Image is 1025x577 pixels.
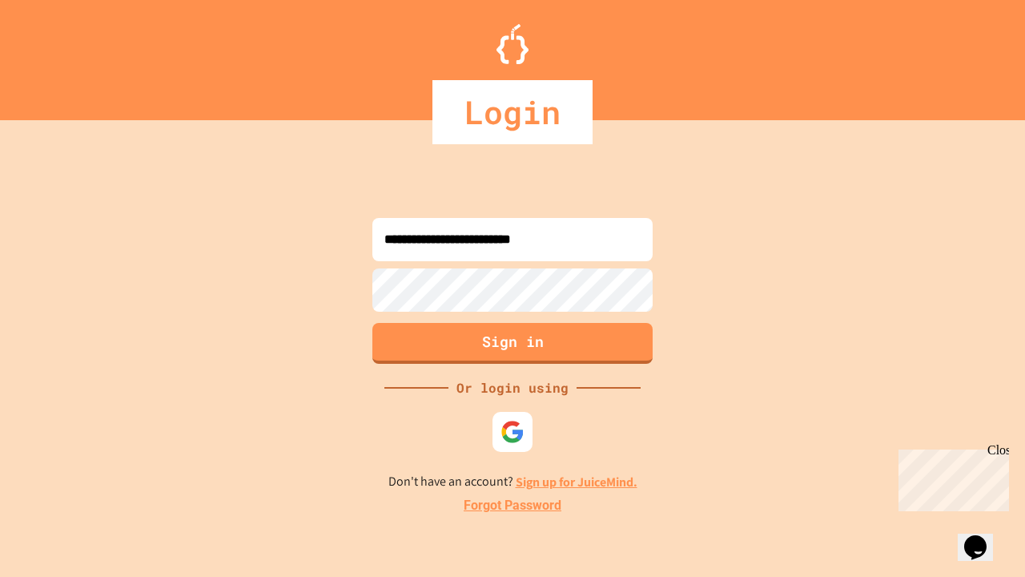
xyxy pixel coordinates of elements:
p: Don't have an account? [388,472,637,492]
a: Forgot Password [464,496,561,515]
button: Sign in [372,323,653,364]
iframe: chat widget [892,443,1009,511]
img: Logo.svg [496,24,529,64]
a: Sign up for JuiceMind. [516,474,637,490]
div: Login [432,80,593,144]
div: Chat with us now!Close [6,6,111,102]
img: google-icon.svg [500,420,525,444]
iframe: chat widget [958,513,1009,561]
div: Or login using [448,378,577,397]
